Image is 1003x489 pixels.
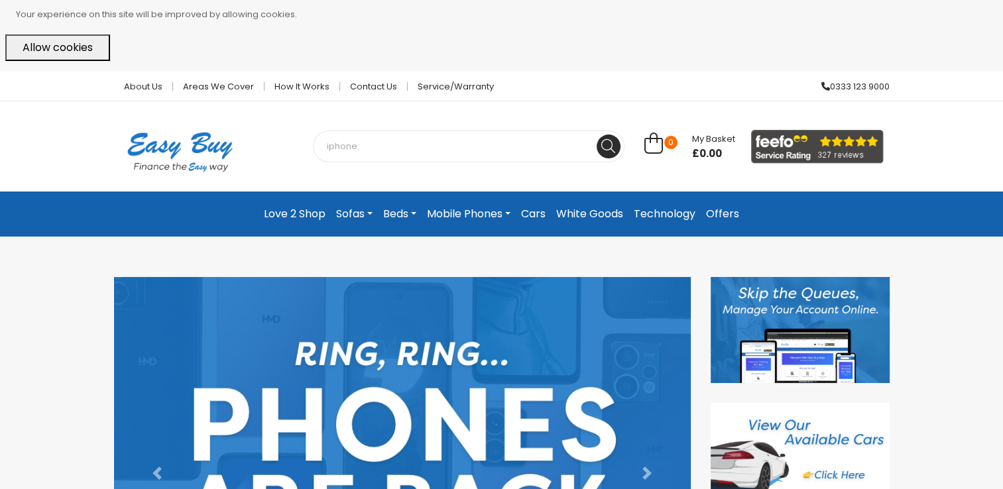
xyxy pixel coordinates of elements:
[692,147,735,160] span: £0.00
[259,202,331,226] a: Love 2 Shop
[173,82,265,91] a: Areas we cover
[701,202,744,226] a: Offers
[516,202,551,226] a: Cars
[811,82,890,91] a: 0333 123 9000
[628,202,701,226] a: Technology
[340,82,408,91] a: Contact Us
[114,115,246,189] img: Easy Buy
[378,202,422,226] a: Beds
[751,130,884,164] img: feefo_logo
[114,82,173,91] a: About Us
[313,131,624,162] input: Search
[265,82,340,91] a: How it works
[331,202,378,226] a: Sofas
[711,277,890,383] img: Discover our App
[692,133,735,145] span: My Basket
[551,202,628,226] a: White Goods
[5,34,110,61] button: Allow cookies
[664,136,678,149] span: 0
[408,82,494,91] a: Service/Warranty
[422,202,516,226] a: Mobile Phones
[16,5,998,24] p: Your experience on this site will be improved by allowing cookies.
[644,140,735,155] a: 0 My Basket £0.00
